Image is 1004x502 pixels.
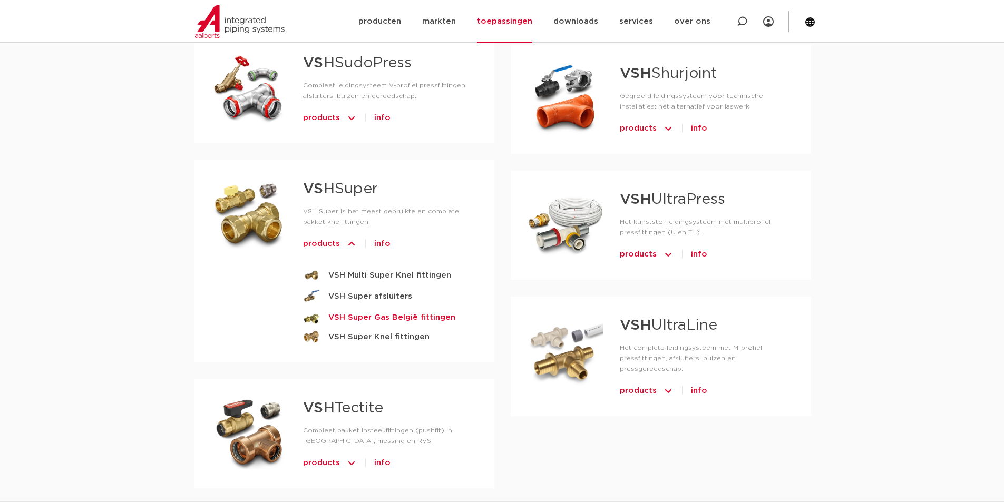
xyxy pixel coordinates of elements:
[620,342,794,374] p: Het complete leidingsysteem met M-profiel pressfittingen, afsluiters, buizen en pressgereedschap.
[303,56,335,71] strong: VSH
[620,318,651,333] strong: VSH
[328,330,430,343] strong: VSH Super Knel fittingen
[620,192,651,207] strong: VSH
[303,182,378,196] a: VSHSuper
[346,235,357,252] img: icon-chevron-up-1.svg
[303,288,477,305] a: VSH Super afsluiters
[303,330,477,343] a: VSH Super Knel fittingen
[328,290,412,303] strong: VSH Super afsluiters
[620,120,657,137] span: products
[620,66,717,81] a: VSHShurjoint
[303,401,383,416] a: VSHTectite
[303,80,477,101] p: Compleet leidingsysteem V-profiel pressfittingen, afsluiters, buizen en gereedschap.
[303,56,412,71] a: VSHSudoPress
[303,235,340,252] span: products
[620,66,651,81] strong: VSH
[691,382,707,399] a: info
[663,382,674,399] img: icon-chevron-up-1.svg
[663,120,674,137] img: icon-chevron-up-1.svg
[620,91,794,112] p: Gegroefd leidingssysteem voor technische installaties; hét alternatief voor laswerk.
[303,110,340,126] span: products
[620,216,794,238] p: Het kunststof leidingsysteem met multiprofiel pressfittingen (U en TH).
[303,455,340,471] span: products
[303,206,477,227] p: VSH Super is het meest gebruikte en complete pakket knelfittingen.
[691,120,707,137] a: info
[620,192,725,207] a: VSHUltraPress
[303,425,477,446] p: Compleet pakket insteekfittingen (pushfit) in [GEOGRAPHIC_DATA], messing en RVS.
[303,267,477,284] a: VSH Multi Super Knel fittingen
[303,309,477,326] a: VSH Super Gas België fittingen
[346,455,357,471] img: icon-chevron-up-1.svg
[328,311,455,324] strong: VSH Super Gas België fittingen
[663,246,674,263] img: icon-chevron-up-1.svg
[303,182,335,196] strong: VSH
[328,269,451,282] strong: VSH Multi Super Knel fittingen
[620,318,717,333] a: VSHUltraLine
[691,246,707,263] a: info
[620,382,657,399] span: products
[374,110,391,126] a: info
[303,401,335,416] strong: VSH
[374,235,391,252] a: info
[346,110,357,126] img: icon-chevron-up-1.svg
[374,455,391,471] a: info
[620,246,657,263] span: products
